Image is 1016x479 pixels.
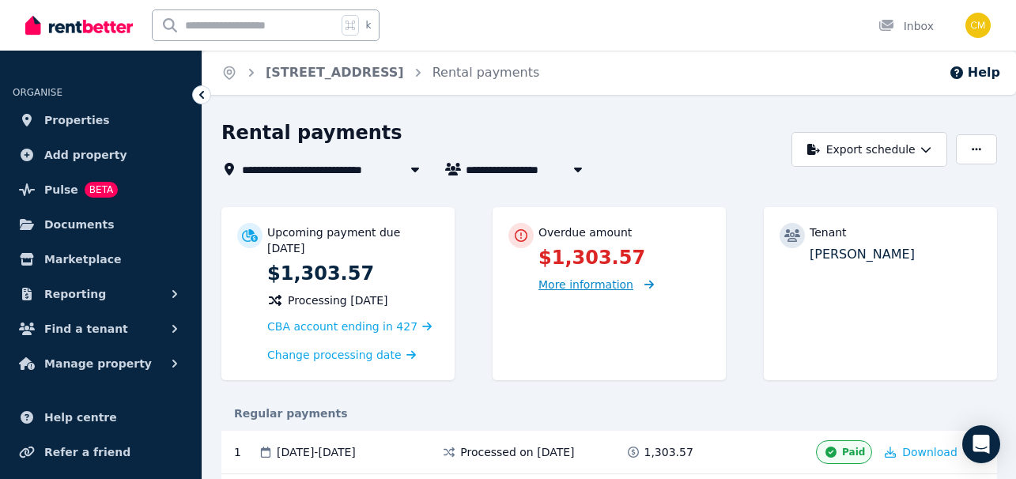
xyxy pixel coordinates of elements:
[267,347,416,363] a: Change processing date
[810,224,847,240] p: Tenant
[365,19,371,32] span: k
[432,65,540,80] a: Rental payments
[267,224,439,256] p: Upcoming payment due [DATE]
[842,446,865,458] span: Paid
[538,245,710,270] p: $1,303.57
[810,245,981,264] p: [PERSON_NAME]
[13,436,189,468] a: Refer a friend
[267,347,402,363] span: Change processing date
[267,261,439,286] p: $1,303.57
[538,224,632,240] p: Overdue amount
[965,13,991,38] img: Colin Mowbray
[44,250,121,269] span: Marketplace
[44,180,78,199] span: Pulse
[44,215,115,234] span: Documents
[221,120,402,145] h1: Rental payments
[460,444,574,460] span: Processed on [DATE]
[267,320,417,333] span: CBA account ending in 427
[13,313,189,345] button: Find a tenant
[221,405,997,421] div: Regular payments
[791,132,947,167] button: Export schedule
[13,87,62,98] span: ORGANISE
[902,446,957,458] span: Download
[878,18,934,34] div: Inbox
[44,145,127,164] span: Add property
[44,443,130,462] span: Refer a friend
[13,243,189,275] a: Marketplace
[962,425,1000,463] div: Open Intercom Messenger
[266,65,404,80] a: [STREET_ADDRESS]
[234,440,258,464] div: 1
[13,139,189,171] a: Add property
[44,319,128,338] span: Find a tenant
[202,51,558,95] nav: Breadcrumb
[644,444,693,460] span: 1,303.57
[277,444,356,460] span: [DATE] - [DATE]
[13,402,189,433] a: Help centre
[13,278,189,310] button: Reporting
[288,292,388,308] span: Processing [DATE]
[949,63,1000,82] button: Help
[13,104,189,136] a: Properties
[85,182,118,198] span: BETA
[25,13,133,37] img: RentBetter
[44,354,152,373] span: Manage property
[44,285,106,304] span: Reporting
[13,348,189,379] button: Manage property
[44,111,110,130] span: Properties
[538,278,633,291] span: More information
[13,174,189,206] a: PulseBETA
[44,408,117,427] span: Help centre
[885,444,957,460] button: Download
[13,209,189,240] a: Documents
